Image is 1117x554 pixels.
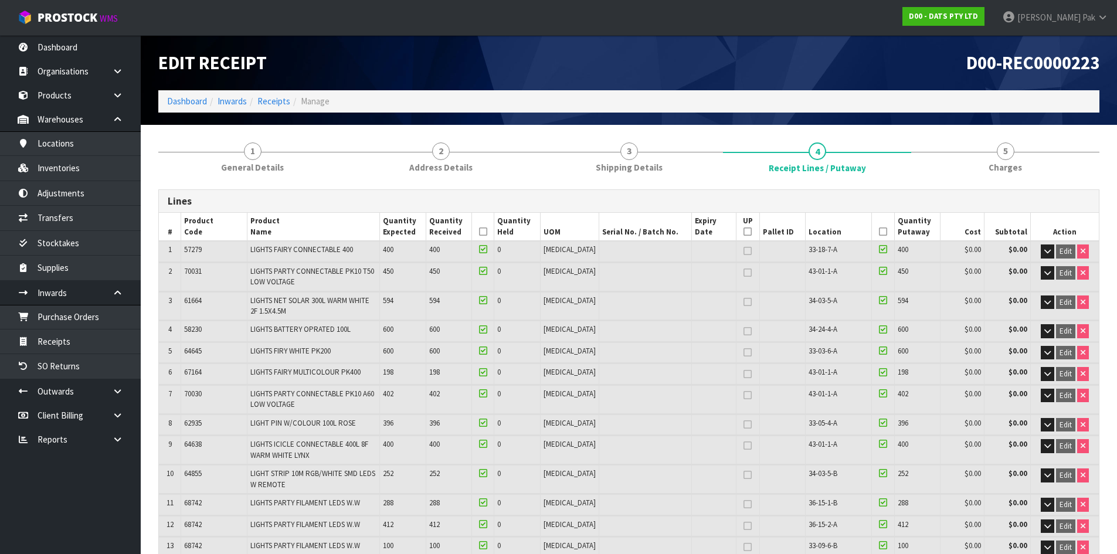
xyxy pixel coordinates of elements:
[383,266,393,276] span: 450
[383,389,393,399] span: 402
[1060,326,1072,336] span: Edit
[769,162,866,174] span: Receipt Lines / Putaway
[1056,244,1075,259] button: Edit
[544,295,596,305] span: [MEDICAL_DATA]
[1056,367,1075,381] button: Edit
[1030,213,1099,241] th: Action
[167,96,207,107] a: Dashboard
[383,439,393,449] span: 400
[429,295,440,305] span: 594
[898,346,908,356] span: 600
[1056,266,1075,280] button: Edit
[1056,519,1075,533] button: Edit
[383,324,393,334] span: 600
[158,51,267,74] span: Edit Receipt
[429,324,440,334] span: 600
[497,244,501,254] span: 0
[184,498,202,508] span: 68742
[1060,499,1072,509] span: Edit
[429,468,440,478] span: 252
[184,541,202,550] span: 68742
[167,541,174,550] span: 13
[809,541,837,550] span: 33-09-6-B
[544,367,596,377] span: [MEDICAL_DATA]
[1060,441,1072,451] span: Edit
[1009,468,1027,478] strong: $0.00
[429,541,440,550] span: 100
[1009,498,1027,508] strong: $0.00
[250,541,360,550] span: LIGHTS PARTY FILAMENT LEDS W.W
[429,346,440,356] span: 600
[1009,367,1027,377] strong: $0.00
[250,439,368,460] span: LIGHTS ICICLE CONNECTABLE 400L 8F WARM WHITE LYNX
[1056,439,1075,453] button: Edit
[497,439,501,449] span: 0
[497,498,501,508] span: 0
[429,389,440,399] span: 402
[965,295,981,305] span: $0.00
[544,324,596,334] span: [MEDICAL_DATA]
[184,295,202,305] span: 61664
[541,213,599,241] th: UOM
[184,418,202,428] span: 62935
[168,295,172,305] span: 3
[965,266,981,276] span: $0.00
[167,519,174,529] span: 12
[383,519,393,529] span: 412
[497,418,501,428] span: 0
[1060,542,1072,552] span: Edit
[429,367,440,377] span: 198
[1060,470,1072,480] span: Edit
[894,213,941,241] th: Quantity Putaway
[965,498,981,508] span: $0.00
[429,266,440,276] span: 450
[1060,246,1072,256] span: Edit
[497,519,501,529] span: 0
[898,266,908,276] span: 450
[809,346,837,356] span: 33-03-6-A
[809,142,826,160] span: 4
[1060,348,1072,358] span: Edit
[965,541,981,550] span: $0.00
[1009,439,1027,449] strong: $0.00
[965,244,981,254] span: $0.00
[809,468,837,478] span: 34-03-5-B
[383,418,393,428] span: 396
[809,498,837,508] span: 36-15-1-B
[1009,519,1027,529] strong: $0.00
[544,389,596,399] span: [MEDICAL_DATA]
[898,324,908,334] span: 600
[383,295,393,305] span: 594
[383,541,393,550] span: 100
[965,439,981,449] span: $0.00
[250,367,361,377] span: LIGHTS FAIRY MULTICOLOUR PK400
[250,244,353,254] span: LIGHTS FAIRY CONNECTABLE 400
[250,324,351,334] span: LIGHTS BATTERY OPRATED 100L
[168,346,172,356] span: 5
[184,244,202,254] span: 57279
[100,13,118,24] small: WMS
[809,244,837,254] span: 33-18-7-A
[184,367,202,377] span: 67164
[599,213,692,241] th: Serial No. / Batch No.
[941,213,984,241] th: Cost
[1060,521,1072,531] span: Edit
[383,468,393,478] span: 252
[250,266,374,287] span: LIGHTS PARTY CONNECTABLE PK10 T50 LOW VOLTAGE
[301,96,330,107] span: Manage
[244,142,262,160] span: 1
[250,295,369,316] span: LIGHTS NET SOLAR 300L WARM WHITE 2F 1.5X4.5M
[898,519,908,529] span: 412
[809,367,837,377] span: 43-01-1-A
[184,468,202,478] span: 64855
[497,468,501,478] span: 0
[1056,498,1075,512] button: Edit
[494,213,541,241] th: Quantity Held
[1017,12,1081,23] span: [PERSON_NAME]
[759,213,805,241] th: Pallet ID
[184,324,202,334] span: 58230
[38,10,97,25] span: ProStock
[429,498,440,508] span: 288
[409,161,473,174] span: Address Details
[1060,297,1072,307] span: Edit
